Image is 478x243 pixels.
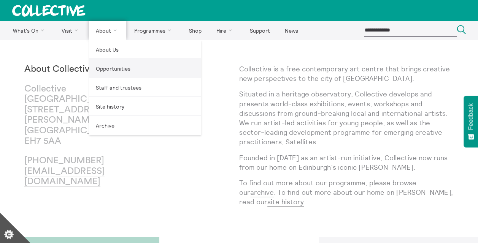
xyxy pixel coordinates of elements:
[89,21,126,40] a: About
[89,59,201,78] a: Opportunities
[6,21,54,40] a: What's On
[89,97,201,116] a: Site history
[89,116,201,135] a: Archive
[128,21,181,40] a: Programmes
[267,197,304,207] a: site history
[182,21,208,40] a: Shop
[24,167,105,187] a: [EMAIL_ADDRESS][DOMAIN_NAME]
[278,21,305,40] a: News
[210,21,242,40] a: Hire
[464,96,478,147] button: Feedback - Show survey
[24,65,94,74] strong: About Collective
[467,103,474,130] span: Feedback
[24,84,132,147] p: Collective [GEOGRAPHIC_DATA] [STREET_ADDRESS][PERSON_NAME] [GEOGRAPHIC_DATA] EH7 5AA
[239,89,454,147] p: Situated in a heritage observatory, Collective develops and presents world-class exhibitions, eve...
[243,21,276,40] a: Support
[250,188,274,197] a: archive
[89,40,201,59] a: About Us
[89,78,201,97] a: Staff and trustees
[239,153,454,172] p: Founded in [DATE] as an artist-run initiative, Collective now runs from our home on Edinburgh’s i...
[239,64,454,83] p: Collective is a free contemporary art centre that brings creative new perspectives to the city of...
[55,21,88,40] a: Visit
[239,178,454,207] p: To find out more about our programme, please browse our . To find out more about our home on [PER...
[24,156,132,187] p: [PHONE_NUMBER]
